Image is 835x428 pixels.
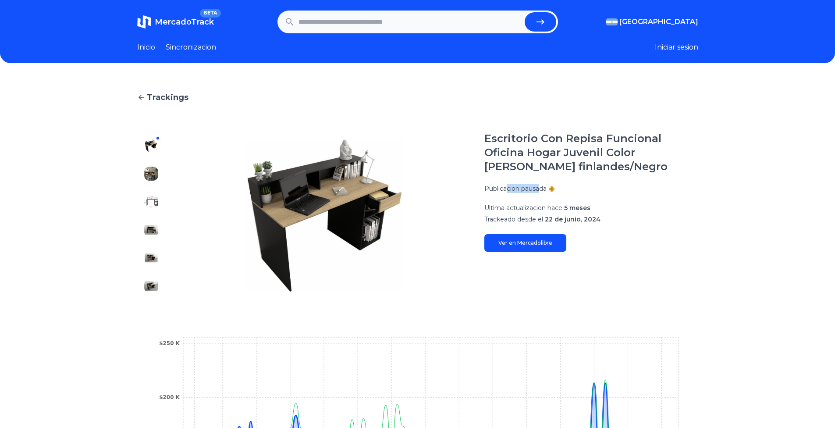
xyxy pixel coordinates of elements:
span: Ultima actualizacion hace [484,204,562,212]
img: MercadoTrack [137,15,151,29]
img: Escritorio Con Repisa Funcional Oficina Hogar Juvenil Color Olmo finlandes/Negro [144,223,158,237]
h1: Escritorio Con Repisa Funcional Oficina Hogar Juvenil Color [PERSON_NAME] finlandes/Negro [484,132,698,174]
a: Ver en Mercadolibre [484,234,566,252]
img: Escritorio Con Repisa Funcional Oficina Hogar Juvenil Color Olmo finlandes/Negro [144,279,158,293]
span: Trackeado desde el [484,215,543,223]
span: MercadoTrack [155,17,214,27]
img: Escritorio Con Repisa Funcional Oficina Hogar Juvenil Color Olmo finlandes/Negro [144,251,158,265]
a: MercadoTrackBETA [137,15,214,29]
span: [GEOGRAPHIC_DATA] [619,17,698,27]
img: Escritorio Con Repisa Funcional Oficina Hogar Juvenil Color Olmo finlandes/Negro [144,167,158,181]
span: Trackings [147,91,188,103]
a: Trackings [137,91,698,103]
img: Escritorio Con Repisa Funcional Oficina Hogar Juvenil Color Olmo finlandes/Negro [144,195,158,209]
tspan: $250 K [159,340,180,346]
button: [GEOGRAPHIC_DATA] [606,17,698,27]
p: Publicacion pausada [484,184,547,193]
img: Escritorio Con Repisa Funcional Oficina Hogar Juvenil Color Olmo finlandes/Negro [144,139,158,153]
img: Argentina [606,18,618,25]
tspan: $200 K [159,394,180,400]
img: Escritorio Con Repisa Funcional Oficina Hogar Juvenil Color Olmo finlandes/Negro [183,132,467,300]
span: 22 de junio, 2024 [545,215,600,223]
a: Inicio [137,42,155,53]
span: BETA [200,9,220,18]
span: 5 meses [564,204,590,212]
a: Sincronizacion [166,42,216,53]
button: Iniciar sesion [655,42,698,53]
